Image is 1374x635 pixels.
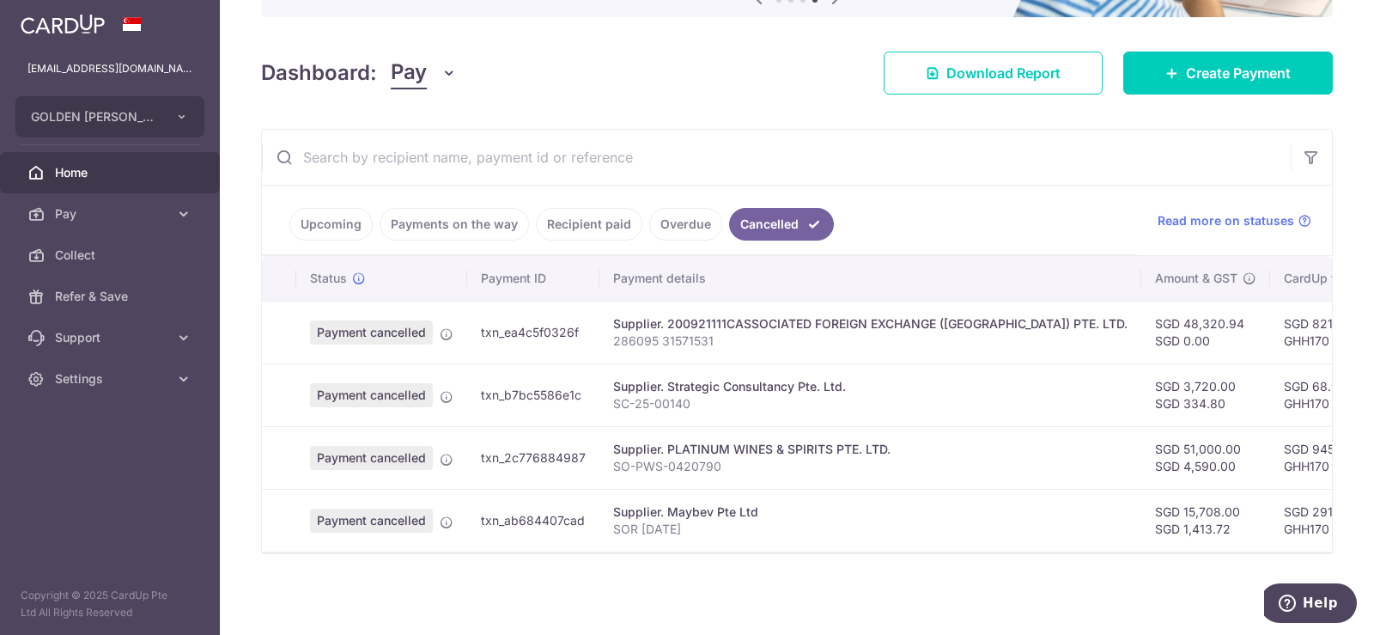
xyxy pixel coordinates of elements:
p: [EMAIL_ADDRESS][DOMAIN_NAME] [27,60,192,77]
td: SGD 15,708.00 SGD 1,413.72 [1141,489,1270,552]
td: txn_ab684407cad [467,489,599,552]
span: Refer & Save [55,288,168,305]
span: Support [55,329,168,346]
div: Supplier. Strategic Consultancy Pte. Ltd. [613,378,1128,395]
a: Overdue [649,208,722,241]
button: Pay [391,57,457,89]
a: Download Report [884,52,1103,95]
p: SC-25-00140 [613,395,1128,412]
h4: Dashboard: [261,58,377,89]
span: Amount & GST [1155,270,1237,287]
span: Home [55,164,168,181]
p: SOR [DATE] [613,521,1128,538]
input: Search by recipient name, payment id or reference [262,130,1291,185]
span: GOLDEN [PERSON_NAME] MARKETING [31,108,158,125]
span: Download Report [946,63,1061,83]
span: Pay [55,205,168,223]
div: Supplier. 200921111CASSOCIATED FOREIGN EXCHANGE ([GEOGRAPHIC_DATA]) PTE. LTD. [613,315,1128,333]
p: SO-PWS-0420790 [613,458,1128,475]
a: Cancelled [729,208,834,241]
span: Status [310,270,347,287]
span: Create Payment [1186,63,1291,83]
a: Read more on statuses [1158,212,1311,229]
th: Payment details [599,256,1141,301]
span: Collect [55,247,168,264]
span: Payment cancelled [310,321,433,345]
span: Payment cancelled [310,509,433,533]
td: txn_ea4c5f0326f [467,301,599,363]
a: Upcoming [289,208,373,241]
a: Recipient paid [536,208,642,241]
img: CardUp [21,14,105,34]
a: Payments on the way [380,208,529,241]
td: SGD 51,000.00 SGD 4,590.00 [1141,426,1270,489]
span: CardUp fee [1284,270,1349,287]
div: Supplier. Maybev Pte Ltd [613,504,1128,521]
a: Create Payment [1123,52,1333,95]
td: txn_b7bc5586e1c [467,363,599,426]
span: Pay [391,57,427,89]
span: Read more on statuses [1158,212,1294,229]
span: Payment cancelled [310,446,433,470]
button: GOLDEN [PERSON_NAME] MARKETING [15,96,204,137]
td: SGD 48,320.94 SGD 0.00 [1141,301,1270,363]
th: Payment ID [467,256,599,301]
span: Payment cancelled [310,383,433,407]
iframe: Opens a widget where you can find more information [1264,583,1357,626]
td: txn_2c776884987 [467,426,599,489]
p: 286095 31571531 [613,333,1128,350]
div: Supplier. PLATINUM WINES & SPIRITS PTE. LTD. [613,441,1128,458]
td: SGD 3,720.00 SGD 334.80 [1141,363,1270,426]
span: Settings [55,370,168,388]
